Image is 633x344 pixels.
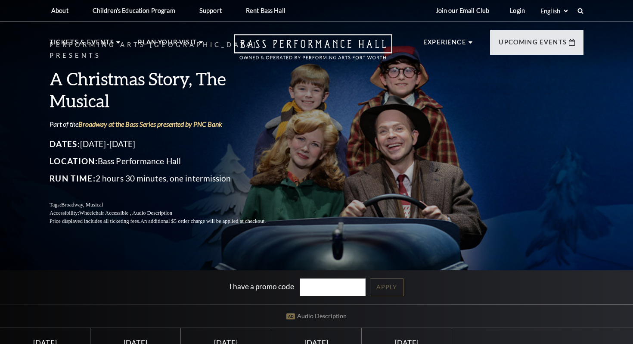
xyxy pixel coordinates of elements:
p: Experience [423,37,466,53]
span: Broadway, Musical [61,202,103,208]
p: Rent Bass Hall [246,7,285,14]
p: Support [199,7,222,14]
span: Wheelchair Accessible , Audio Description [79,210,172,216]
a: Broadway at the Bass Series presented by PNC Bank [78,120,222,128]
select: Select: [539,7,569,15]
p: Accessibility: [50,209,286,217]
p: Tickets & Events [50,37,114,53]
label: I have a promo code [230,281,294,291]
p: Price displayed includes all ticketing fees. [50,217,286,225]
p: Bass Performance Hall [50,154,286,168]
span: Dates: [50,139,80,149]
p: About [51,7,68,14]
p: Children's Education Program [93,7,175,14]
span: Run Time: [50,173,96,183]
p: Tags: [50,201,286,209]
p: 2 hours 30 minutes, one intermission [50,172,286,185]
p: [DATE]-[DATE] [50,137,286,151]
p: Part of the [50,119,286,129]
p: Plan Your Visit [138,37,197,53]
span: Location: [50,156,98,166]
span: An additional $5 order charge will be applied at checkout. [140,218,266,224]
h3: A Christmas Story, The Musical [50,68,286,112]
p: Upcoming Events [499,37,567,53]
